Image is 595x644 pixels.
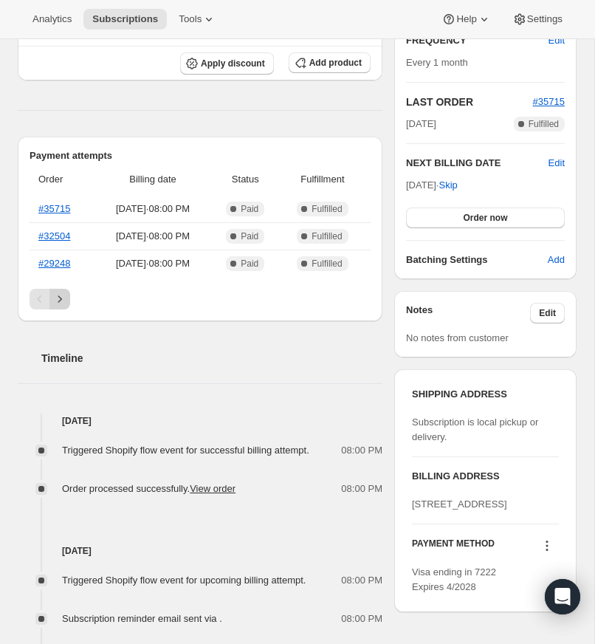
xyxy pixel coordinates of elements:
div: Open Intercom Messenger [545,579,580,614]
span: Add [548,253,565,267]
span: Fulfilled [312,258,342,270]
span: Paid [241,230,258,242]
button: Next [49,289,70,309]
h2: Timeline [41,351,382,366]
span: Add product [309,57,362,69]
span: Tools [179,13,202,25]
span: Subscription is local pickup or delivery. [412,417,538,442]
button: Order now [406,208,565,228]
h2: FREQUENCY [406,33,548,48]
span: Triggered Shopify flow event for successful billing attempt. [62,445,309,456]
span: Paid [241,258,258,270]
span: Settings [527,13,563,25]
span: [DATE] · 08:00 PM [98,229,207,244]
h4: [DATE] [18,544,382,558]
span: Skip [439,178,458,193]
a: #35715 [533,96,565,107]
button: Help [433,9,500,30]
span: 08:00 PM [341,443,382,458]
h3: Notes [406,303,530,323]
span: Subscriptions [92,13,158,25]
button: #35715 [533,95,565,109]
span: [DATE] · [406,179,458,191]
h6: Batching Settings [406,253,548,267]
span: 08:00 PM [341,482,382,496]
nav: Pagination [30,289,371,309]
button: Edit [548,156,565,171]
span: 08:00 PM [341,573,382,588]
span: Order processed successfully. [62,483,235,494]
span: Fulfilled [312,203,342,215]
span: Fulfilled [312,230,342,242]
h2: LAST ORDER [406,95,533,109]
span: Apply discount [201,58,265,69]
button: Settings [503,9,571,30]
button: Edit [540,29,574,52]
span: Edit [539,307,556,319]
h3: BILLING ADDRESS [412,469,559,484]
span: Fulfilled [529,118,559,130]
button: Apply discount [180,52,274,75]
span: Edit [548,33,565,48]
span: Analytics [32,13,72,25]
button: Tools [170,9,225,30]
span: Help [456,13,476,25]
span: [DATE] [406,117,436,131]
span: Billing date [98,172,207,187]
h3: PAYMENT METHOD [412,538,495,558]
span: Fulfillment [283,172,362,187]
span: Triggered Shopify flow event for upcoming billing attempt. [62,575,306,586]
button: Add product [289,52,371,73]
button: Analytics [24,9,80,30]
button: Skip [430,174,467,197]
span: Visa ending in 7222 Expires 4/2028 [412,566,496,592]
span: Order now [463,212,507,224]
h2: NEXT BILLING DATE [406,156,548,171]
span: Status [216,172,275,187]
span: [STREET_ADDRESS] [412,499,507,510]
span: [DATE] · 08:00 PM [98,256,207,271]
a: View order [190,483,235,494]
button: Edit [530,303,565,323]
h2: Payment attempts [30,148,371,163]
span: [DATE] · 08:00 PM [98,202,207,216]
button: Add [539,248,574,272]
span: 08:00 PM [341,612,382,626]
a: #35715 [38,203,70,214]
h4: [DATE] [18,414,382,428]
th: Order [30,163,94,196]
a: #29248 [38,258,70,269]
span: Paid [241,203,258,215]
button: Subscriptions [83,9,167,30]
h3: SHIPPING ADDRESS [412,387,559,402]
a: #32504 [38,230,70,241]
span: No notes from customer [406,332,509,343]
span: Every 1 month [406,57,468,68]
span: Subscription reminder email sent via . [62,613,222,624]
